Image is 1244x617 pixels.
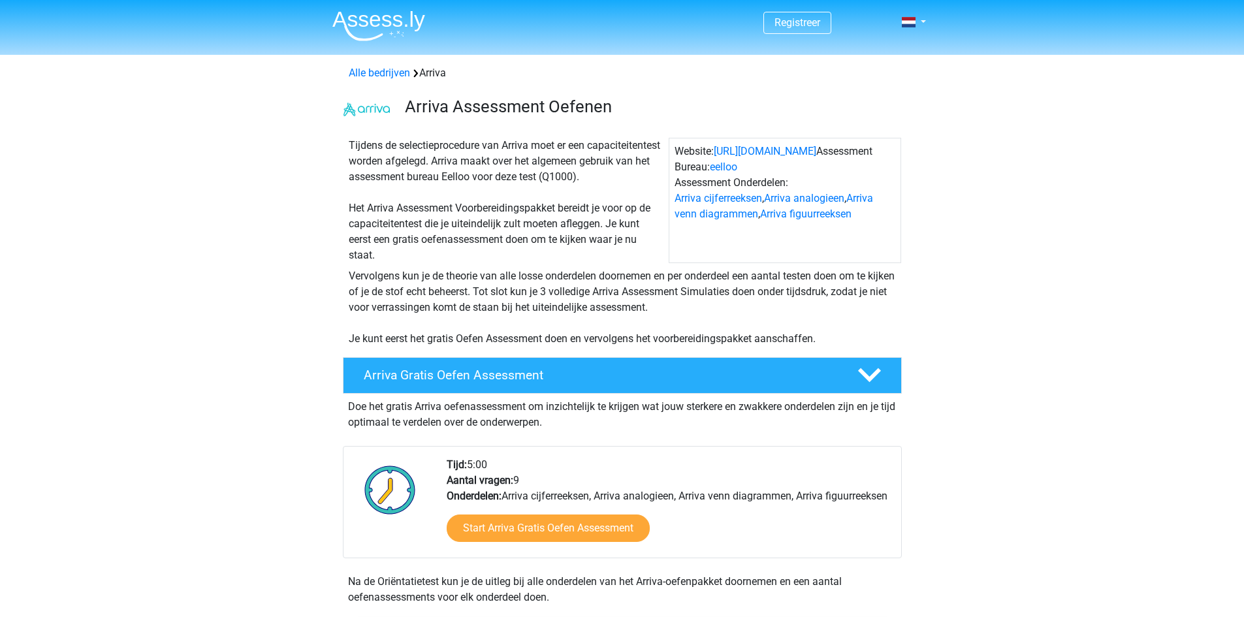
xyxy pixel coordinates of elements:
[675,192,873,220] a: Arriva venn diagrammen
[447,490,502,502] b: Onderdelen:
[760,208,852,220] a: Arriva figuurreeksen
[343,268,901,347] div: Vervolgens kun je de theorie van alle losse onderdelen doornemen en per onderdeel een aantal test...
[357,457,423,522] img: Klok
[349,67,410,79] a: Alle bedrijven
[774,16,820,29] a: Registreer
[447,458,467,471] b: Tijd:
[437,457,901,558] div: 5:00 9 Arriva cijferreeksen, Arriva analogieen, Arriva venn diagrammen, Arriva figuurreeksen
[343,65,901,81] div: Arriva
[447,514,650,542] a: Start Arriva Gratis Oefen Assessment
[675,192,762,204] a: Arriva cijferreeksen
[714,145,816,157] a: [URL][DOMAIN_NAME]
[710,161,737,173] a: eelloo
[338,357,907,394] a: Arriva Gratis Oefen Assessment
[343,394,902,430] div: Doe het gratis Arriva oefenassessment om inzichtelijk te krijgen wat jouw sterkere en zwakkere on...
[405,97,891,117] h3: Arriva Assessment Oefenen
[669,138,901,263] div: Website: Assessment Bureau: Assessment Onderdelen: , , ,
[447,474,513,486] b: Aantal vragen:
[364,368,837,383] h4: Arriva Gratis Oefen Assessment
[343,138,669,263] div: Tijdens de selectieprocedure van Arriva moet er een capaciteitentest worden afgelegd. Arriva maak...
[332,10,425,41] img: Assessly
[343,574,902,605] div: Na de Oriëntatietest kun je de uitleg bij alle onderdelen van het Arriva-oefenpakket doornemen en...
[764,192,844,204] a: Arriva analogieen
